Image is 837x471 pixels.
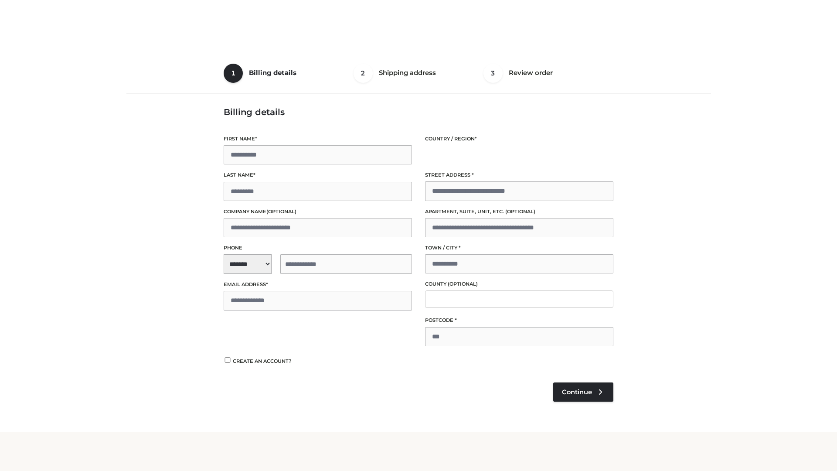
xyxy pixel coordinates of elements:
[425,280,613,288] label: County
[425,171,613,179] label: Street address
[233,358,292,364] span: Create an account?
[224,244,412,252] label: Phone
[224,357,231,363] input: Create an account?
[425,208,613,216] label: Apartment, suite, unit, etc.
[425,316,613,324] label: Postcode
[425,244,613,252] label: Town / City
[224,171,412,179] label: Last name
[562,388,592,396] span: Continue
[224,135,412,143] label: First name
[448,281,478,287] span: (optional)
[425,135,613,143] label: Country / Region
[224,280,412,289] label: Email address
[553,382,613,402] a: Continue
[224,107,613,117] h3: Billing details
[266,208,296,215] span: (optional)
[224,208,412,216] label: Company name
[505,208,535,215] span: (optional)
